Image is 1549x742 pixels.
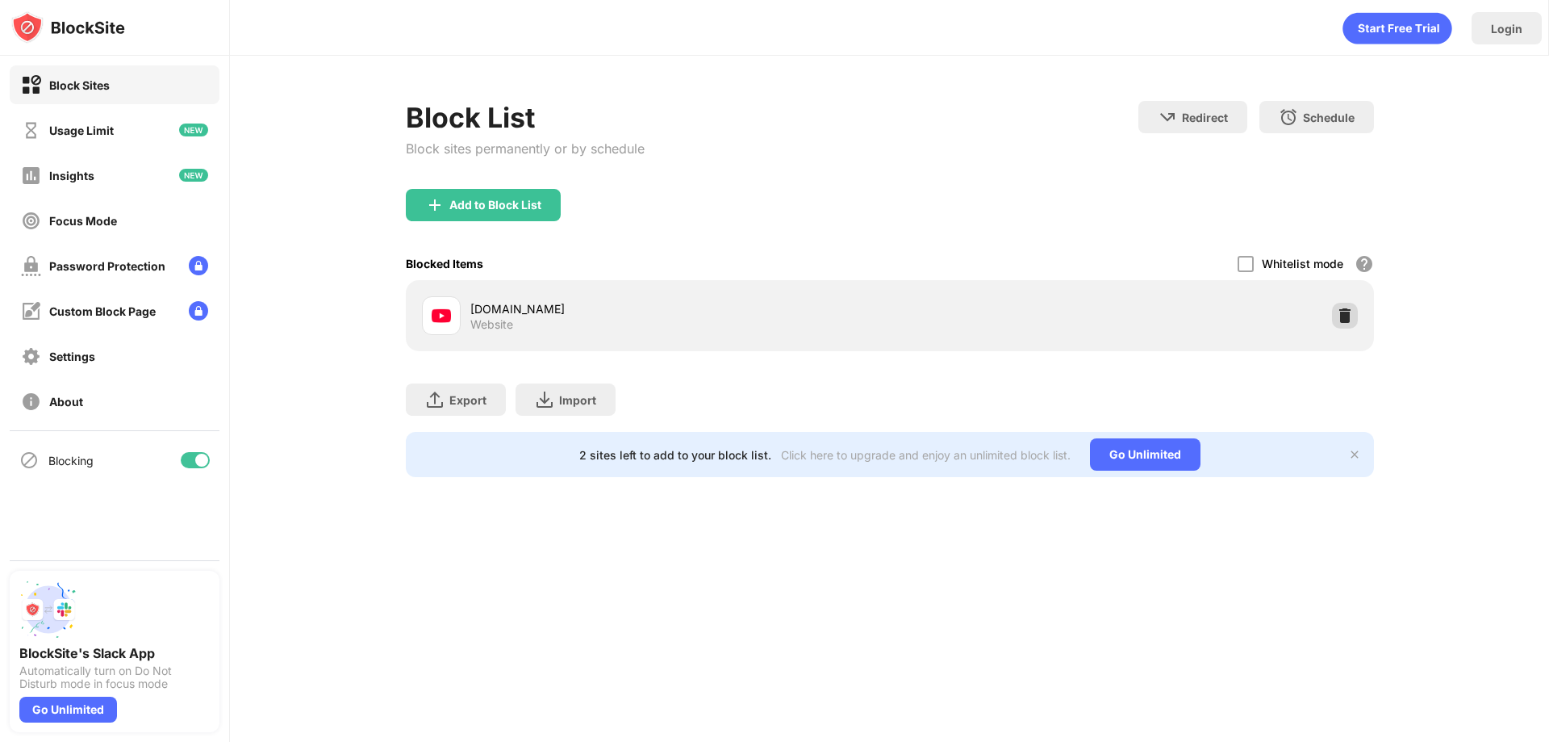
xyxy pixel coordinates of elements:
img: new-icon.svg [179,124,208,136]
img: lock-menu.svg [189,256,208,275]
div: Block List [406,101,645,134]
div: Go Unlimited [1090,438,1200,471]
img: settings-off.svg [21,346,41,367]
div: Schedule [1303,111,1355,124]
div: [DOMAIN_NAME] [470,300,890,317]
div: Automatically turn on Do Not Disturb mode in focus mode [19,664,210,690]
img: blocking-icon.svg [19,451,39,470]
div: Block sites permanently or by schedule [406,140,645,157]
div: Custom Block Page [49,304,156,318]
div: Settings [49,350,95,363]
div: Login [1491,22,1522,36]
div: Focus Mode [49,214,117,228]
div: Usage Limit [49,124,114,137]
div: Go Unlimited [19,697,117,723]
div: Whitelist mode [1262,257,1343,270]
img: lock-menu.svg [189,301,208,321]
div: Blocking [48,454,94,467]
div: Website [470,317,513,332]
div: animation [1342,12,1452,44]
img: about-off.svg [21,392,41,412]
div: Insights [49,169,94,182]
img: customize-block-page-off.svg [21,301,41,321]
img: favicons [432,306,451,325]
div: Export [449,393,486,407]
img: logo-blocksite.svg [11,11,125,44]
img: new-icon.svg [179,169,208,182]
img: x-button.svg [1348,448,1361,461]
div: Add to Block List [449,199,541,212]
div: Click here to upgrade and enjoy an unlimited block list. [781,448,1071,462]
img: insights-off.svg [21,166,41,186]
div: Redirect [1182,111,1228,124]
img: password-protection-off.svg [21,256,41,276]
img: push-slack.svg [19,581,77,639]
div: Import [559,393,596,407]
div: Password Protection [49,259,165,273]
img: time-usage-off.svg [21,120,41,140]
div: 2 sites left to add to your block list. [579,448,771,462]
img: focus-off.svg [21,211,41,231]
div: BlockSite's Slack App [19,645,210,661]
div: Blocked Items [406,257,483,270]
img: block-on.svg [21,75,41,95]
div: Block Sites [49,78,110,92]
div: About [49,395,83,409]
